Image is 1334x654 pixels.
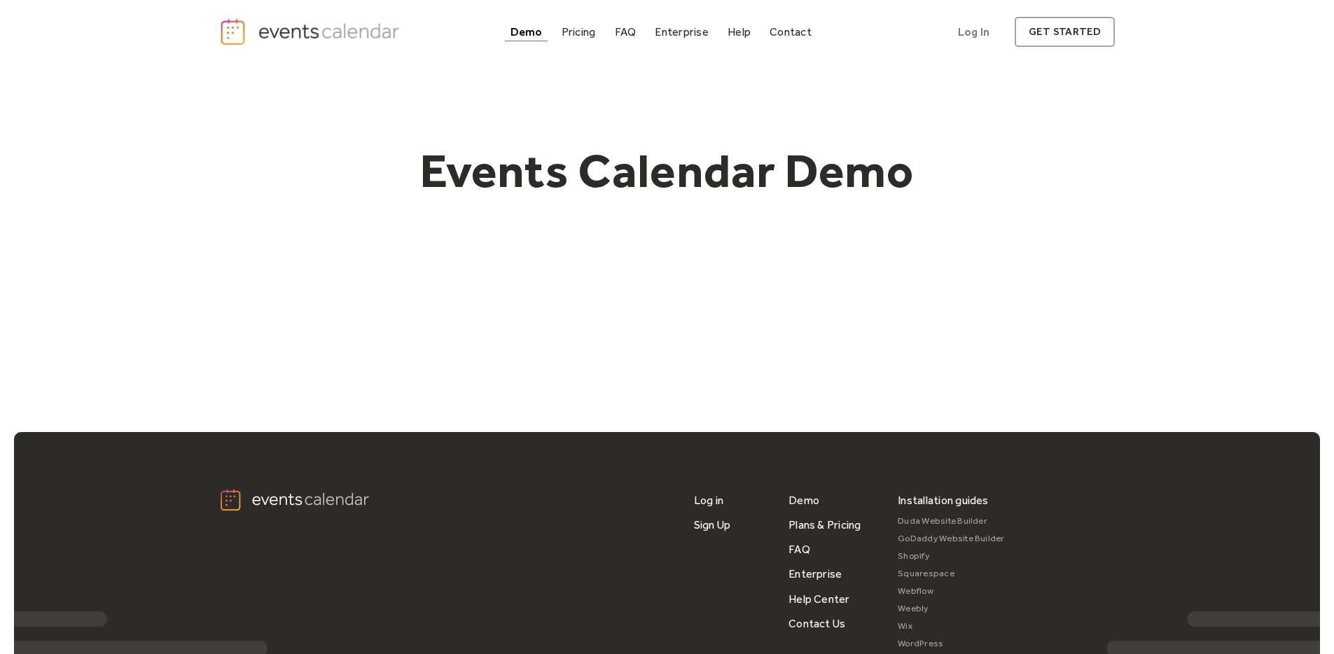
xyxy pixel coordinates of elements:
[694,513,731,537] a: Sign Up
[788,488,819,513] a: Demo
[609,22,642,41] a: FAQ
[562,28,596,36] div: Pricing
[788,513,861,537] a: Plans & Pricing
[764,22,817,41] a: Contact
[898,488,989,513] div: Installation guides
[898,583,1005,600] a: Webflow
[556,22,602,41] a: Pricing
[788,537,810,562] a: FAQ
[898,548,1005,565] a: Shopify
[398,142,936,200] h1: Events Calendar Demo
[1015,17,1115,47] a: get started
[898,565,1005,583] a: Squarespace
[505,22,548,41] a: Demo
[510,28,543,36] div: Demo
[649,22,714,41] a: Enterprise
[219,18,404,46] a: home
[788,611,845,636] a: Contact Us
[898,635,1005,653] a: WordPress
[898,530,1005,548] a: GoDaddy Website Builder
[655,28,708,36] div: Enterprise
[728,28,751,36] div: Help
[944,17,1003,47] a: Log In
[788,562,842,586] a: Enterprise
[615,28,637,36] div: FAQ
[898,600,1005,618] a: Weebly
[694,488,723,513] a: Log in
[722,22,756,41] a: Help
[898,513,1005,530] a: Duda Website Builder
[898,618,1005,635] a: Wix
[788,587,850,611] a: Help Center
[770,28,812,36] div: Contact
